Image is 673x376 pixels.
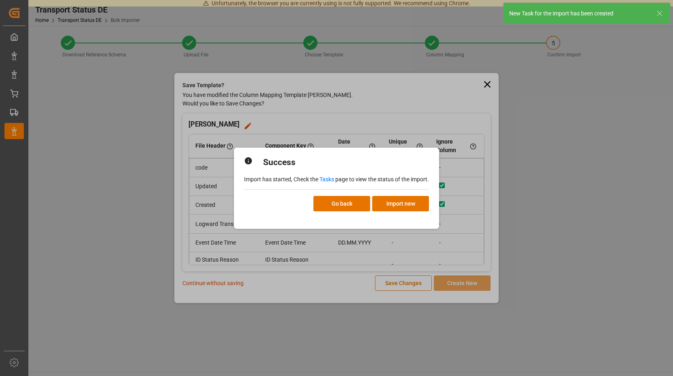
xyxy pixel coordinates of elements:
[509,9,649,18] div: New Task for the import has been created
[244,175,429,184] p: Import has started, Check the page to view the status of the import.
[263,156,296,169] h2: Success
[372,196,429,211] button: Import new
[313,196,370,211] button: Go back
[319,176,334,183] a: Tasks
